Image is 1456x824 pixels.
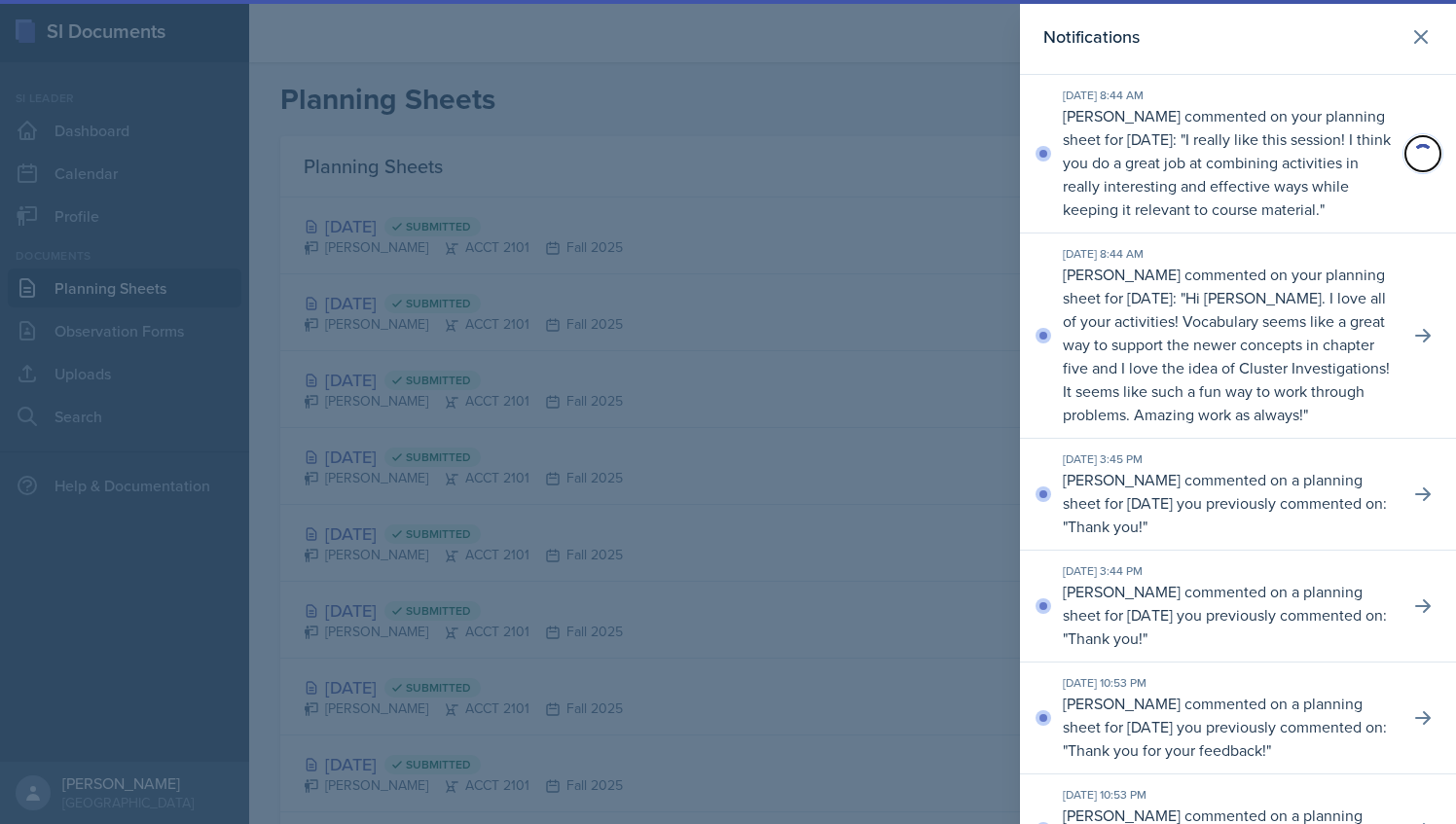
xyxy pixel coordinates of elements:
p: [PERSON_NAME] commented on your planning sheet for [DATE]: " " [1063,263,1394,426]
p: [PERSON_NAME] commented on your planning sheet for [DATE]: " " [1063,104,1394,221]
div: [DATE] 3:44 PM [1063,562,1394,580]
p: Thank you! [1068,627,1143,649]
div: [DATE] 3:45 PM [1063,450,1394,468]
p: I really like this session! I think you do a great job at combining activities in really interest... [1063,128,1391,220]
p: [PERSON_NAME] commented on a planning sheet for [DATE] you previously commented on: " " [1063,468,1394,538]
p: [PERSON_NAME] commented on a planning sheet for [DATE] you previously commented on: " " [1063,692,1394,762]
div: [DATE] 8:44 AM [1063,245,1394,263]
p: [PERSON_NAME] commented on a planning sheet for [DATE] you previously commented on: " " [1063,580,1394,650]
div: [DATE] 10:53 PM [1063,674,1394,692]
div: [DATE] 10:53 PM [1063,786,1394,804]
p: Hi [PERSON_NAME]. I love all of your activities! Vocabulary seems like a great way to support the... [1063,287,1390,425]
p: Thank you! [1068,516,1143,537]
p: Thank you for your feedback! [1068,739,1266,761]
h2: Notifications [1043,23,1140,51]
div: [DATE] 8:44 AM [1063,87,1394,104]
